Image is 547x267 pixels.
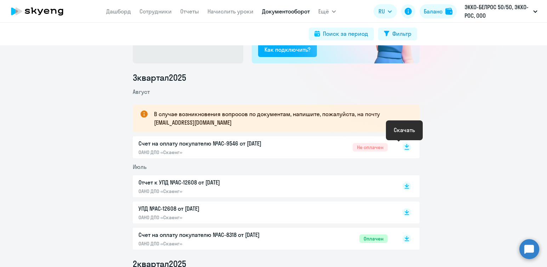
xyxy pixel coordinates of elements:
[138,178,287,187] p: Отчет к УПД №AC-12608 от [DATE]
[138,188,287,194] p: ОАНО ДПО «Скаенг»
[353,143,388,152] span: Не оплачен
[133,88,150,95] span: Август
[106,8,131,15] a: Дашборд
[465,3,530,20] p: ЭККО-БЕЛРОС 50/50, ЭККО-РОС, ООО
[133,163,147,170] span: Июль
[264,45,310,54] div: Как подключить?
[394,126,415,134] div: Скачать
[138,204,388,221] a: УПД №AC-12608 от [DATE]ОАНО ДПО «Скаенг»
[323,29,368,38] div: Поиск за период
[420,4,457,18] button: Балансbalance
[392,29,411,38] div: Фильтр
[138,231,388,247] a: Счет на оплату покупателю №AC-8318 от [DATE]ОАНО ДПО «Скаенг»Оплачен
[138,204,287,213] p: УПД №AC-12608 от [DATE]
[154,110,407,127] p: В случае возникновения вопросов по документам, напишите, пожалуйста, на почту [EMAIL_ADDRESS][DOM...
[139,8,172,15] a: Сотрудники
[424,7,443,16] div: Баланс
[133,72,420,83] li: 3 квартал 2025
[180,8,199,15] a: Отчеты
[374,4,397,18] button: RU
[359,234,388,243] span: Оплачен
[138,139,287,148] p: Счет на оплату покупателю №AC-9546 от [DATE]
[318,4,336,18] button: Ещё
[138,240,287,247] p: ОАНО ДПО «Скаенг»
[258,43,317,57] button: Как подключить?
[138,139,388,155] a: Счет на оплату покупателю №AC-9546 от [DATE]ОАНО ДПО «Скаенг»Не оплачен
[138,178,388,194] a: Отчет к УПД №AC-12608 от [DATE]ОАНО ДПО «Скаенг»
[262,8,310,15] a: Документооборот
[138,214,287,221] p: ОАНО ДПО «Скаенг»
[378,7,385,16] span: RU
[207,8,253,15] a: Начислить уроки
[138,231,287,239] p: Счет на оплату покупателю №AC-8318 от [DATE]
[309,28,374,40] button: Поиск за период
[138,149,287,155] p: ОАНО ДПО «Скаенг»
[445,8,452,15] img: balance
[378,28,417,40] button: Фильтр
[461,3,541,20] button: ЭККО-БЕЛРОС 50/50, ЭККО-РОС, ООО
[318,7,329,16] span: Ещё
